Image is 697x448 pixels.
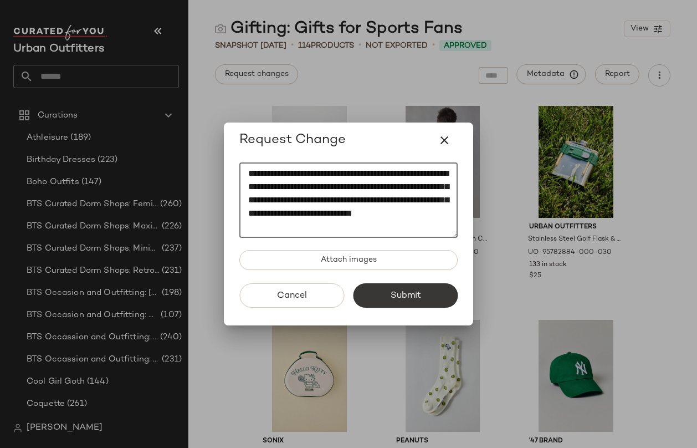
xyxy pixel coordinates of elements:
[353,283,458,308] button: Submit
[239,131,346,149] span: Request Change
[320,256,377,264] span: Attach images
[389,291,421,301] span: Submit
[276,291,307,301] span: Cancel
[239,283,344,308] button: Cancel
[239,250,458,270] button: Attach images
